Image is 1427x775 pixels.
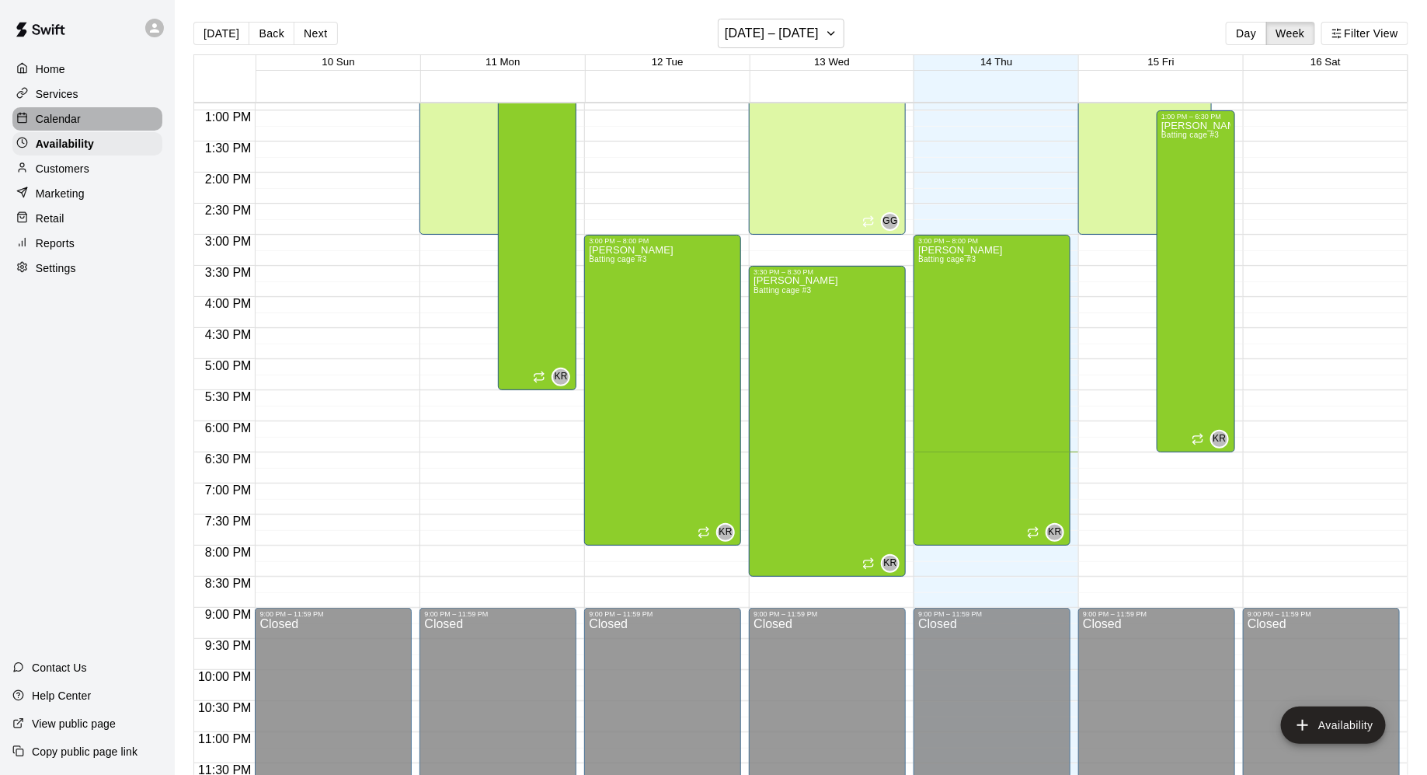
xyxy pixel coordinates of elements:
div: 9:00 PM – 11:59 PM [918,610,1066,618]
span: 10:00 PM [194,670,255,683]
button: Day [1226,22,1266,45]
span: 9:00 PM [201,608,256,621]
p: Services [36,86,78,102]
button: Next [294,22,337,45]
span: 9:30 PM [201,639,256,652]
p: Copy public page link [32,744,137,759]
div: Katie Rohrer [552,368,570,386]
span: 10:30 PM [194,701,255,714]
div: Katie Rohrer [1046,523,1064,542]
span: KR [1213,431,1226,447]
span: Recurring availability [1192,433,1204,445]
span: 6:00 PM [201,421,256,435]
button: 11 Mon [486,56,520,68]
p: Help Center [32,688,91,703]
div: 1:00 PM – 6:30 PM [1161,113,1230,120]
div: 9:00 PM – 11:59 PM [1248,610,1395,618]
div: Katie Rohrer [1210,430,1229,449]
div: 9:00 PM – 11:59 PM [424,610,572,618]
a: Settings [12,257,162,280]
button: Filter View [1321,22,1408,45]
div: Gabe Gelsman [881,212,900,231]
span: 3:30 PM [201,266,256,279]
div: 9:00 PM – 11:59 PM [754,610,901,618]
span: Batting cage #3 [918,255,976,264]
span: Recurring availability [862,215,875,228]
button: 14 Thu [980,56,1012,68]
span: 1:00 PM [201,110,256,124]
div: Reports [12,232,162,255]
div: 9:00 PM – 11:59 PM [1083,610,1230,618]
span: 1:30 PM [201,141,256,155]
div: Katie Rohrer [881,554,900,573]
div: 3:00 PM – 8:00 PM: Available [914,235,1070,546]
span: 5:00 PM [201,359,256,372]
span: KR [555,369,568,385]
div: 9:00 PM – 11:59 PM [589,610,736,618]
a: Retail [12,207,162,230]
span: Batting cage #3 [589,255,647,264]
span: 7:00 PM [201,484,256,497]
span: 8:30 PM [201,577,256,590]
div: 12:00 PM – 5:30 PM: Available [498,48,576,390]
span: 3:00 PM [201,235,256,248]
div: 9:00 PM – 11:59 PM [259,610,407,618]
button: add [1281,707,1386,744]
div: Katie Rohrer [716,523,735,542]
span: 6:30 PM [201,452,256,466]
p: Marketing [36,186,85,201]
span: 11:00 PM [194,732,255,745]
p: Retail [36,211,64,226]
span: 7:30 PM [201,515,256,528]
span: KR [883,556,896,571]
a: Home [12,58,162,81]
span: 2:00 PM [201,173,256,186]
p: Settings [36,260,76,276]
span: 8:00 PM [201,546,256,559]
button: 12 Tue [652,56,684,68]
a: Calendar [12,107,162,131]
span: Batting cage #3 [754,286,812,295]
button: 16 Sat [1310,56,1341,68]
p: Reports [36,236,75,251]
a: Services [12,82,162,106]
div: Customers [12,157,162,180]
button: 15 Fri [1148,56,1175,68]
div: 1:00 PM – 6:30 PM: Available [1157,110,1235,452]
span: 5:30 PM [201,390,256,403]
a: Availability [12,132,162,155]
span: Batting cage #3 [1161,131,1220,139]
div: 3:30 PM – 8:30 PM [754,268,901,276]
p: Calendar [36,111,81,127]
button: 10 Sun [322,56,354,68]
div: 3:00 PM – 8:00 PM: Available [584,235,741,546]
p: Customers [36,161,89,176]
span: Recurring availability [533,371,545,383]
button: Back [249,22,294,45]
button: 13 Wed [814,56,850,68]
div: 3:30 PM – 8:30 PM: Available [749,266,906,577]
h6: [DATE] – [DATE] [725,23,819,44]
span: KR [1048,525,1061,540]
span: Recurring availability [862,557,875,570]
span: GG [883,214,898,229]
p: Availability [36,136,94,152]
p: Home [36,61,65,77]
a: Marketing [12,182,162,205]
span: Recurring availability [698,526,710,539]
p: View public page [32,716,116,731]
span: 4:00 PM [201,297,256,310]
button: [DATE] [193,22,249,45]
